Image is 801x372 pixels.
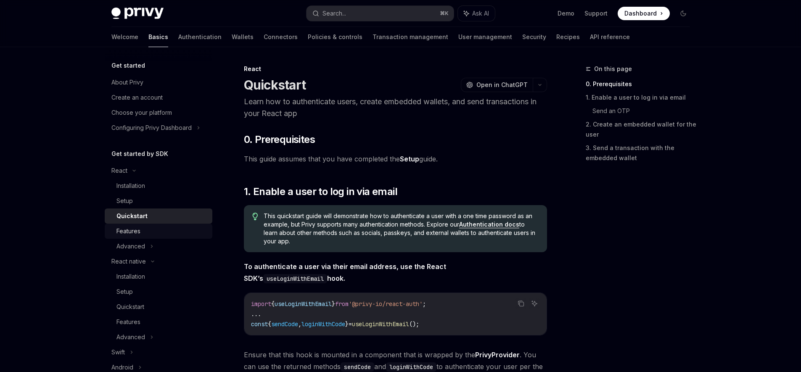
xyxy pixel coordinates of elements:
[440,10,449,17] span: ⌘ K
[476,81,528,89] span: Open in ChatGPT
[268,320,271,328] span: {
[472,9,489,18] span: Ask AI
[677,7,690,20] button: Toggle dark mode
[111,149,168,159] h5: Get started by SDK
[618,7,670,20] a: Dashboard
[271,300,275,308] span: {
[105,314,212,330] a: Features
[116,287,133,297] div: Setup
[252,213,258,220] svg: Tip
[586,91,697,104] a: 1. Enable a user to log in via email
[244,133,315,146] span: 0. Prerequisites
[586,118,697,141] a: 2. Create an embedded wallet for the user
[251,300,271,308] span: import
[244,262,446,282] strong: To authenticate a user via their email address, use the React SDK’s hook.
[251,310,261,318] span: ...
[116,241,145,251] div: Advanced
[116,332,145,342] div: Advanced
[111,347,125,357] div: Swift
[335,300,349,308] span: from
[111,61,145,71] h5: Get started
[332,300,335,308] span: }
[244,185,397,198] span: 1. Enable a user to log in via email
[105,269,212,284] a: Installation
[458,27,512,47] a: User management
[111,92,163,103] div: Create an account
[301,320,345,328] span: loginWithCode
[458,6,495,21] button: Ask AI
[263,274,327,283] code: useLoginWithEmail
[105,193,212,208] a: Setup
[105,299,212,314] a: Quickstart
[111,123,192,133] div: Configuring Privy Dashboard
[423,300,426,308] span: ;
[624,9,657,18] span: Dashboard
[275,300,332,308] span: useLoginWithEmail
[232,27,254,47] a: Wallets
[461,78,533,92] button: Open in ChatGPT
[116,272,145,282] div: Installation
[323,8,346,18] div: Search...
[271,320,298,328] span: sendCode
[244,65,547,73] div: React
[558,9,574,18] a: Demo
[111,108,172,118] div: Choose your platform
[178,27,222,47] a: Authentication
[349,320,352,328] span: =
[244,153,547,165] span: This guide assumes that you have completed the guide.
[590,27,630,47] a: API reference
[244,96,547,119] p: Learn how to authenticate users, create embedded wallets, and send transactions in your React app
[352,320,409,328] span: useLoginWithEmail
[400,155,419,164] a: Setup
[349,300,423,308] span: '@privy-io/react-auth'
[373,27,448,47] a: Transaction management
[307,6,454,21] button: Search...⌘K
[584,9,608,18] a: Support
[111,166,127,176] div: React
[594,64,632,74] span: On this page
[116,317,140,327] div: Features
[111,27,138,47] a: Welcome
[592,104,697,118] a: Send an OTP
[116,181,145,191] div: Installation
[298,320,301,328] span: ,
[116,196,133,206] div: Setup
[105,105,212,120] a: Choose your platform
[522,27,546,47] a: Security
[386,362,436,372] code: loginWithCode
[409,320,419,328] span: ();
[459,221,519,228] a: Authentication docs
[515,298,526,309] button: Copy the contents from the code block
[586,77,697,91] a: 0. Prerequisites
[111,8,164,19] img: dark logo
[529,298,540,309] button: Ask AI
[148,27,168,47] a: Basics
[116,302,144,312] div: Quickstart
[105,208,212,224] a: Quickstart
[264,212,538,245] span: This quickstart guide will demonstrate how to authenticate a user with a one time password as an ...
[111,256,146,266] div: React native
[556,27,580,47] a: Recipes
[105,178,212,193] a: Installation
[264,27,298,47] a: Connectors
[341,362,374,372] code: sendCode
[586,141,697,165] a: 3. Send a transaction with the embedded wallet
[345,320,349,328] span: }
[105,224,212,239] a: Features
[475,351,520,359] a: PrivyProvider
[244,77,306,92] h1: Quickstart
[308,27,362,47] a: Policies & controls
[105,75,212,90] a: About Privy
[116,211,148,221] div: Quickstart
[105,284,212,299] a: Setup
[105,90,212,105] a: Create an account
[111,77,143,87] div: About Privy
[251,320,268,328] span: const
[116,226,140,236] div: Features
